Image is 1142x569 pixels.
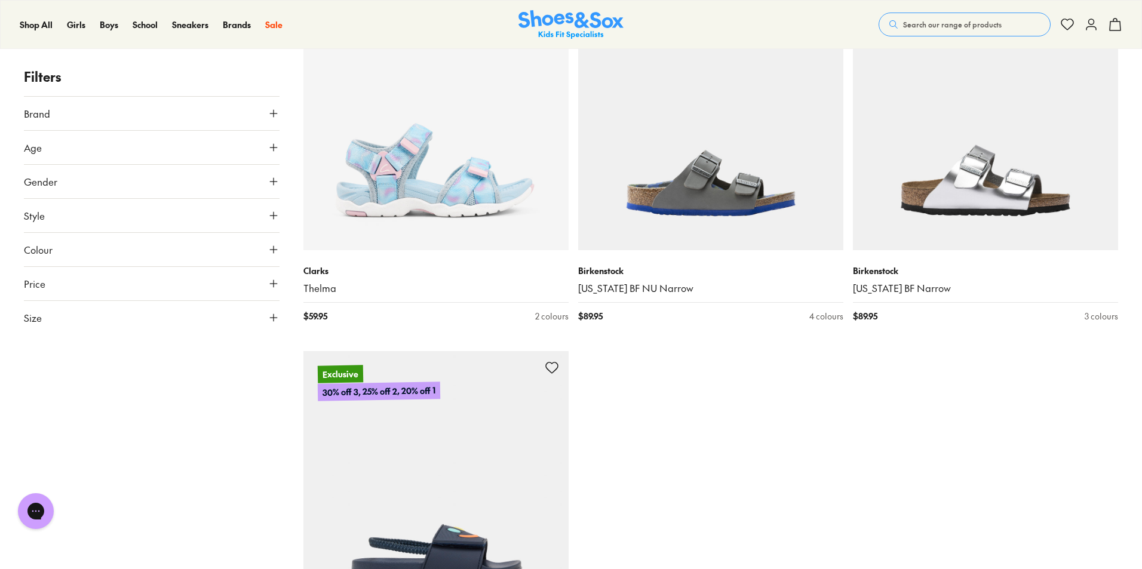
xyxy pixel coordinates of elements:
[67,19,85,31] a: Girls
[303,264,569,277] p: Clarks
[853,282,1118,295] a: [US_STATE] BF Narrow
[578,264,843,277] p: Birkenstock
[12,489,60,533] iframe: Gorgias live chat messenger
[265,19,283,31] a: Sale
[24,97,280,130] button: Brand
[24,106,50,121] span: Brand
[24,233,280,266] button: Colour
[318,365,363,383] p: Exclusive
[133,19,158,30] span: School
[518,10,624,39] a: Shoes & Sox
[133,19,158,31] a: School
[24,140,42,155] span: Age
[172,19,208,30] span: Sneakers
[24,301,280,334] button: Size
[24,174,57,189] span: Gender
[303,282,569,295] a: Thelma
[318,382,440,401] p: 30% off 3, 25% off 2, 20% off 1
[100,19,118,31] a: Boys
[20,19,53,31] a: Shop All
[24,67,280,87] p: Filters
[24,165,280,198] button: Gender
[265,19,283,30] span: Sale
[1085,310,1118,322] div: 3 colours
[24,131,280,164] button: Age
[903,19,1002,30] span: Search our range of products
[24,199,280,232] button: Style
[578,310,603,322] span: $ 89.95
[223,19,251,31] a: Brands
[518,10,624,39] img: SNS_Logo_Responsive.svg
[24,267,280,300] button: Price
[535,310,569,322] div: 2 colours
[853,310,877,322] span: $ 89.95
[67,19,85,30] span: Girls
[879,13,1051,36] button: Search our range of products
[578,282,843,295] a: [US_STATE] BF NU Narrow
[172,19,208,31] a: Sneakers
[24,276,45,291] span: Price
[20,19,53,30] span: Shop All
[24,310,42,325] span: Size
[100,19,118,30] span: Boys
[809,310,843,322] div: 4 colours
[24,208,45,223] span: Style
[303,310,327,322] span: $ 59.95
[223,19,251,30] span: Brands
[853,264,1118,277] p: Birkenstock
[24,242,53,257] span: Colour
